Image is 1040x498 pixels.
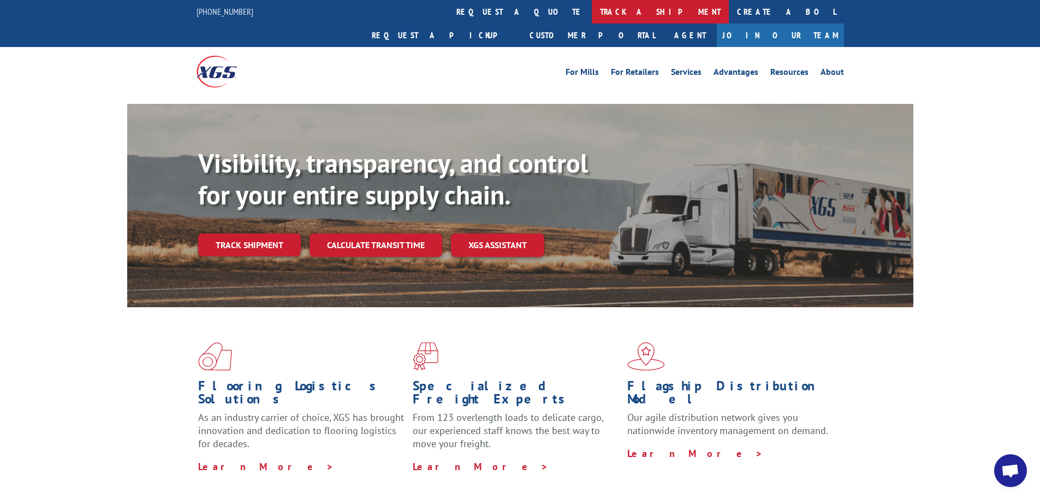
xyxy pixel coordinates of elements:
a: [PHONE_NUMBER] [197,6,253,17]
a: Agent [663,24,717,47]
span: Our agile distribution network gives you nationwide inventory management on demand. [627,411,828,437]
a: XGS ASSISTANT [451,233,544,257]
h1: Flagship Distribution Model [627,379,834,411]
h1: Flooring Logistics Solutions [198,379,405,411]
img: xgs-icon-total-supply-chain-intelligence-red [198,342,232,371]
div: Open chat [994,454,1027,487]
span: As an industry carrier of choice, XGS has brought innovation and dedication to flooring logistics... [198,411,404,450]
a: Track shipment [198,233,301,256]
a: Request a pickup [364,24,521,47]
b: Visibility, transparency, and control for your entire supply chain. [198,146,588,212]
a: For Mills [566,68,599,80]
a: About [821,68,844,80]
a: Customer Portal [521,24,663,47]
a: For Retailers [611,68,659,80]
a: Learn More > [413,460,549,473]
p: From 123 overlength loads to delicate cargo, our experienced staff knows the best way to move you... [413,411,619,460]
a: Advantages [714,68,758,80]
a: Calculate transit time [310,233,442,257]
a: Learn More > [627,447,763,460]
img: xgs-icon-flagship-distribution-model-red [627,342,665,371]
a: Services [671,68,702,80]
a: Join Our Team [717,24,844,47]
a: Resources [770,68,809,80]
a: Learn More > [198,460,334,473]
h1: Specialized Freight Experts [413,379,619,411]
img: xgs-icon-focused-on-flooring-red [413,342,438,371]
